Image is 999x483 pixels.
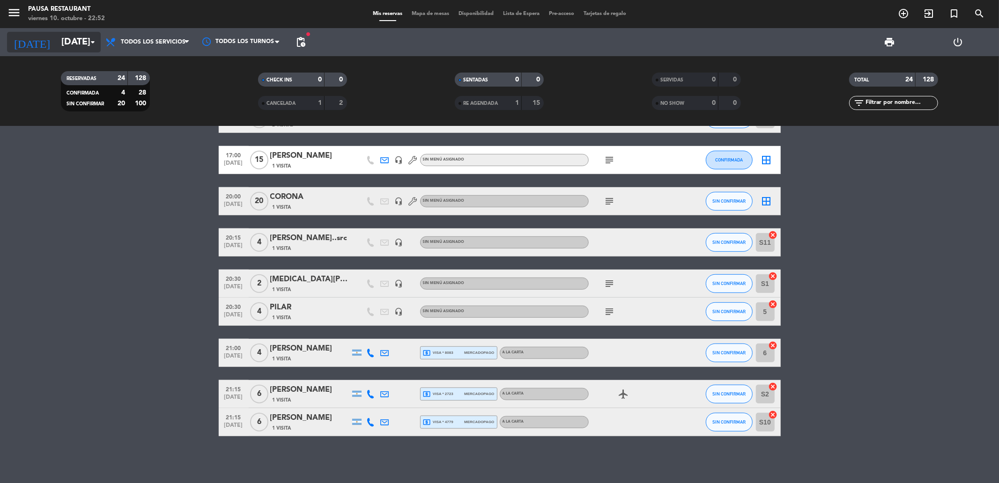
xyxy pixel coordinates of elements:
[923,8,934,19] i: exit_to_app
[498,11,544,16] span: Lista de Espera
[604,196,615,207] i: subject
[121,89,125,96] strong: 4
[503,420,524,424] span: A LA CARTA
[769,382,778,391] i: cancel
[533,100,542,106] strong: 15
[712,281,746,286] span: SIN CONFIRMAR
[7,6,21,20] i: menu
[87,37,98,48] i: arrow_drop_down
[712,198,746,204] span: SIN CONFIRMAR
[712,100,716,106] strong: 0
[423,199,465,203] span: Sin menú asignado
[222,190,245,201] span: 20:00
[706,385,753,403] button: SIN CONFIRMAR
[222,242,245,253] span: [DATE]
[395,307,403,316] i: headset_mic
[660,101,684,106] span: NO SHOW
[250,413,268,432] span: 6
[28,14,105,23] div: viernes 10. octubre - 22:52
[273,286,291,293] span: 1 Visita
[270,232,350,244] div: [PERSON_NAME]..src
[706,344,753,362] button: SIN CONFIRMAR
[579,11,631,16] span: Tarjetas de regalo
[712,309,746,314] span: SIN CONFIRMAR
[395,279,403,288] i: headset_mic
[7,6,21,23] button: menu
[423,309,465,313] span: Sin menú asignado
[135,100,148,107] strong: 100
[463,78,488,82] span: SENTADAS
[222,342,245,353] span: 21:00
[924,28,992,56] div: LOG OUT
[266,101,296,106] span: CANCELADA
[769,300,778,309] i: cancel
[706,151,753,169] button: CONFIRMADA
[250,385,268,403] span: 6
[250,192,268,211] span: 20
[733,100,739,106] strong: 0
[706,192,753,211] button: SIN CONFIRMAR
[273,424,291,432] span: 1 Visita
[865,98,938,108] input: Filtrar por nombre...
[273,355,291,363] span: 1 Visita
[423,390,431,398] i: local_atm
[121,39,185,45] span: Todos los servicios
[295,37,306,48] span: pending_actions
[270,343,350,355] div: [PERSON_NAME]
[395,238,403,247] i: headset_mic
[250,233,268,252] span: 4
[118,100,125,107] strong: 20
[67,102,104,106] span: SIN CONFIRMAR
[515,100,519,106] strong: 1
[273,204,291,211] span: 1 Visita
[712,350,746,355] span: SIN CONFIRMAR
[270,150,350,162] div: [PERSON_NAME]
[769,271,778,281] i: cancel
[464,391,494,397] span: mercadopago
[222,232,245,242] span: 20:15
[266,78,292,82] span: CHECK INS
[761,196,772,207] i: border_all
[544,11,579,16] span: Pre-acceso
[464,419,494,425] span: mercadopago
[273,396,291,404] span: 1 Visita
[604,278,615,289] i: subject
[273,314,291,322] span: 1 Visita
[222,312,245,322] span: [DATE]
[222,353,245,364] span: [DATE]
[423,349,431,357] i: local_atm
[712,76,716,83] strong: 0
[761,154,772,166] i: border_all
[769,230,778,240] i: cancel
[222,160,245,171] span: [DATE]
[368,11,407,16] span: Mis reservas
[464,350,494,356] span: mercadopago
[974,8,985,19] i: search
[948,8,960,19] i: turned_in_not
[318,76,322,83] strong: 0
[706,233,753,252] button: SIN CONFIRMAR
[423,390,453,398] span: visa * 2723
[270,412,350,424] div: [PERSON_NAME]
[855,78,869,82] span: TOTAL
[222,394,245,405] span: [DATE]
[250,344,268,362] span: 4
[503,351,524,354] span: A LA CARTA
[515,76,519,83] strong: 0
[536,76,542,83] strong: 0
[273,245,291,252] span: 1 Visita
[423,240,465,244] span: Sin menú asignado
[604,306,615,317] i: subject
[67,76,96,81] span: RESERVADAS
[250,274,268,293] span: 2
[395,197,403,205] i: headset_mic
[423,281,465,285] span: Sin menú asignado
[7,32,57,52] i: [DATE]
[423,418,453,426] span: visa * 4779
[712,240,746,245] span: SIN CONFIRMAR
[923,76,936,83] strong: 128
[706,413,753,432] button: SIN CONFIRMAR
[67,91,99,95] span: CONFIRMADA
[222,201,245,212] span: [DATE]
[305,31,311,37] span: fiber_manual_record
